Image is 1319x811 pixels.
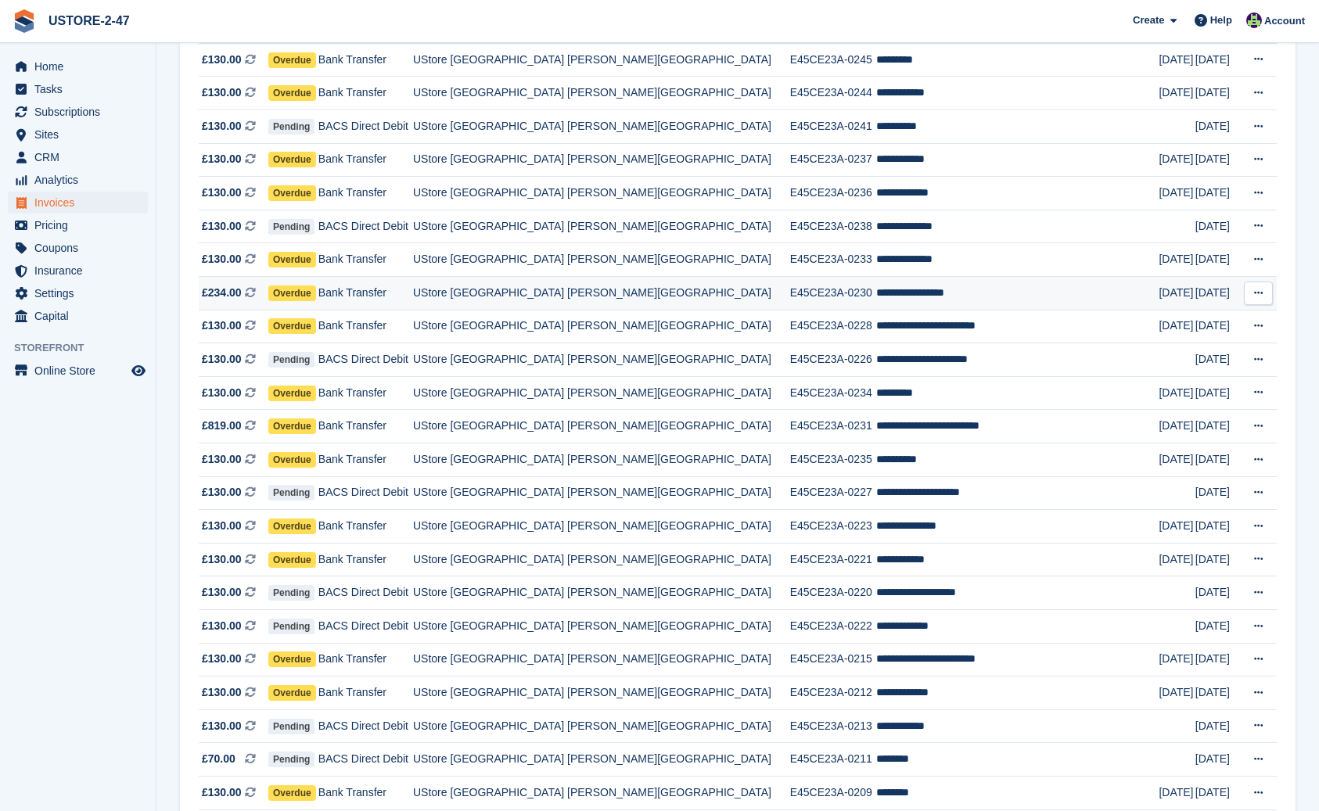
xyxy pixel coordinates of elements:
td: [DATE] [1195,476,1242,510]
td: UStore [GEOGRAPHIC_DATA] [PERSON_NAME][GEOGRAPHIC_DATA] [413,443,790,477]
td: [DATE] [1159,376,1195,410]
span: Overdue [268,152,316,167]
td: UStore [GEOGRAPHIC_DATA] [PERSON_NAME][GEOGRAPHIC_DATA] [413,743,790,777]
span: £819.00 [202,418,242,434]
td: [DATE] [1195,510,1242,544]
td: [DATE] [1195,676,1242,710]
span: Overdue [268,386,316,401]
span: £130.00 [202,451,242,468]
td: E45CE23A-0228 [790,310,877,343]
td: E45CE23A-0233 [790,243,877,277]
td: [DATE] [1159,243,1195,277]
span: Insurance [34,260,128,282]
td: BACS Direct Debit [318,476,413,510]
span: Pending [268,619,314,634]
span: Pending [268,352,314,368]
td: UStore [GEOGRAPHIC_DATA] [PERSON_NAME][GEOGRAPHIC_DATA] [413,510,790,544]
span: £130.00 [202,784,242,801]
span: Storefront [14,340,156,356]
td: [DATE] [1195,277,1242,310]
span: £130.00 [202,318,242,334]
td: Bank Transfer [318,310,413,343]
td: [DATE] [1159,443,1195,477]
td: Bank Transfer [318,643,413,676]
td: UStore [GEOGRAPHIC_DATA] [PERSON_NAME][GEOGRAPHIC_DATA] [413,77,790,110]
span: £130.00 [202,118,242,135]
span: £130.00 [202,218,242,235]
td: E45CE23A-0235 [790,443,877,477]
span: Overdue [268,318,316,334]
span: CRM [34,146,128,168]
td: E45CE23A-0236 [790,177,877,210]
span: Overdue [268,252,316,267]
td: UStore [GEOGRAPHIC_DATA] [PERSON_NAME][GEOGRAPHIC_DATA] [413,110,790,144]
td: Bank Transfer [318,776,413,809]
span: £130.00 [202,651,242,667]
span: Pending [268,585,314,601]
span: £130.00 [202,584,242,601]
td: UStore [GEOGRAPHIC_DATA] [PERSON_NAME][GEOGRAPHIC_DATA] [413,643,790,676]
a: menu [8,192,148,214]
td: Bank Transfer [318,277,413,310]
span: Overdue [268,285,316,301]
td: Bank Transfer [318,77,413,110]
a: USTORE-2-47 [42,8,136,34]
td: E45CE23A-0212 [790,676,877,710]
td: E45CE23A-0221 [790,543,877,576]
td: E45CE23A-0237 [790,143,877,177]
td: E45CE23A-0234 [790,376,877,410]
td: [DATE] [1195,709,1242,743]
span: Capital [34,305,128,327]
td: [DATE] [1195,143,1242,177]
td: Bank Transfer [318,443,413,477]
td: UStore [GEOGRAPHIC_DATA] [PERSON_NAME][GEOGRAPHIC_DATA] [413,310,790,343]
span: Pending [268,485,314,501]
span: Coupons [34,237,128,259]
span: £130.00 [202,351,242,368]
td: [DATE] [1195,410,1242,443]
td: UStore [GEOGRAPHIC_DATA] [PERSON_NAME][GEOGRAPHIC_DATA] [413,210,790,243]
td: BACS Direct Debit [318,576,413,610]
td: Bank Transfer [318,143,413,177]
span: £130.00 [202,484,242,501]
td: [DATE] [1159,77,1195,110]
td: E45CE23A-0211 [790,743,877,777]
a: menu [8,282,148,304]
img: Kelly Donaldson [1246,13,1262,28]
span: Overdue [268,519,316,534]
span: £130.00 [202,618,242,634]
td: BACS Direct Debit [318,609,413,643]
span: Overdue [268,651,316,667]
td: E45CE23A-0245 [790,43,877,77]
td: Bank Transfer [318,410,413,443]
span: £130.00 [202,684,242,701]
td: [DATE] [1159,310,1195,343]
td: [DATE] [1159,410,1195,443]
td: [DATE] [1195,177,1242,210]
span: £130.00 [202,151,242,167]
td: UStore [GEOGRAPHIC_DATA] [PERSON_NAME][GEOGRAPHIC_DATA] [413,776,790,809]
td: UStore [GEOGRAPHIC_DATA] [PERSON_NAME][GEOGRAPHIC_DATA] [413,410,790,443]
td: [DATE] [1159,43,1195,77]
td: [DATE] [1195,343,1242,377]
td: UStore [GEOGRAPHIC_DATA] [PERSON_NAME][GEOGRAPHIC_DATA] [413,143,790,177]
a: menu [8,237,148,259]
span: Analytics [34,169,128,191]
a: menu [8,214,148,236]
td: [DATE] [1195,643,1242,676]
span: Sites [34,124,128,145]
td: Bank Transfer [318,543,413,576]
td: Bank Transfer [318,43,413,77]
span: Subscriptions [34,101,128,123]
a: menu [8,56,148,77]
td: UStore [GEOGRAPHIC_DATA] [PERSON_NAME][GEOGRAPHIC_DATA] [413,277,790,310]
td: UStore [GEOGRAPHIC_DATA] [PERSON_NAME][GEOGRAPHIC_DATA] [413,43,790,77]
span: Home [34,56,128,77]
span: Overdue [268,552,316,568]
td: E45CE23A-0244 [790,77,877,110]
td: UStore [GEOGRAPHIC_DATA] [PERSON_NAME][GEOGRAPHIC_DATA] [413,609,790,643]
span: Overdue [268,85,316,101]
td: UStore [GEOGRAPHIC_DATA] [PERSON_NAME][GEOGRAPHIC_DATA] [413,177,790,210]
td: [DATE] [1195,743,1242,777]
span: £130.00 [202,718,242,734]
